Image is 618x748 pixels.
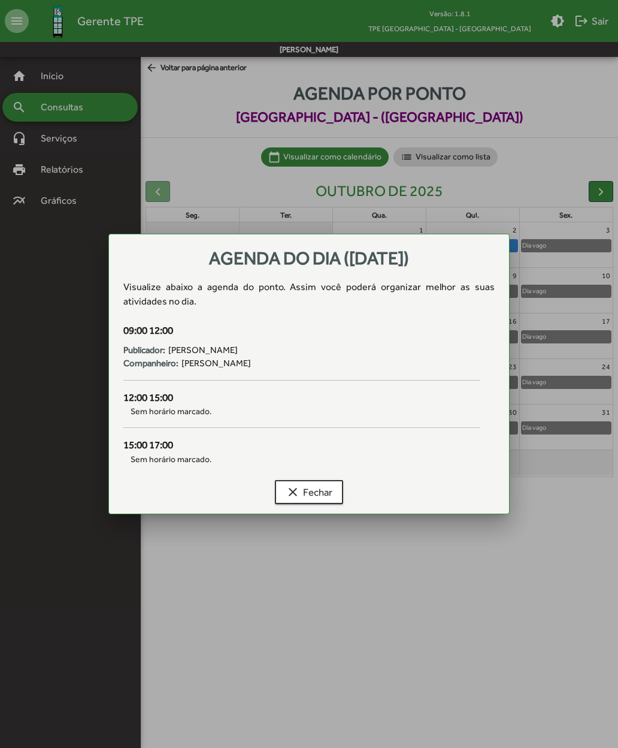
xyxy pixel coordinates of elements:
span: Sem horário marcado. [123,405,481,418]
div: 09:00 12:00 [123,323,481,339]
div: 15:00 17:00 [123,438,481,453]
div: Visualize abaixo a agenda do ponto . Assim você poderá organizar melhor as suas atividades no dia. [123,280,495,309]
strong: Companheiro: [123,357,178,370]
strong: Publicador: [123,343,165,357]
span: Agenda do dia ([DATE]) [209,248,409,269]
div: 12:00 15:00 [123,390,481,406]
mat-icon: clear [286,485,300,499]
button: Fechar [275,480,343,504]
span: Sem horário marcado. [123,453,481,466]
span: [PERSON_NAME] [181,357,251,370]
span: [PERSON_NAME] [168,343,238,357]
span: Fechar [286,481,332,503]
